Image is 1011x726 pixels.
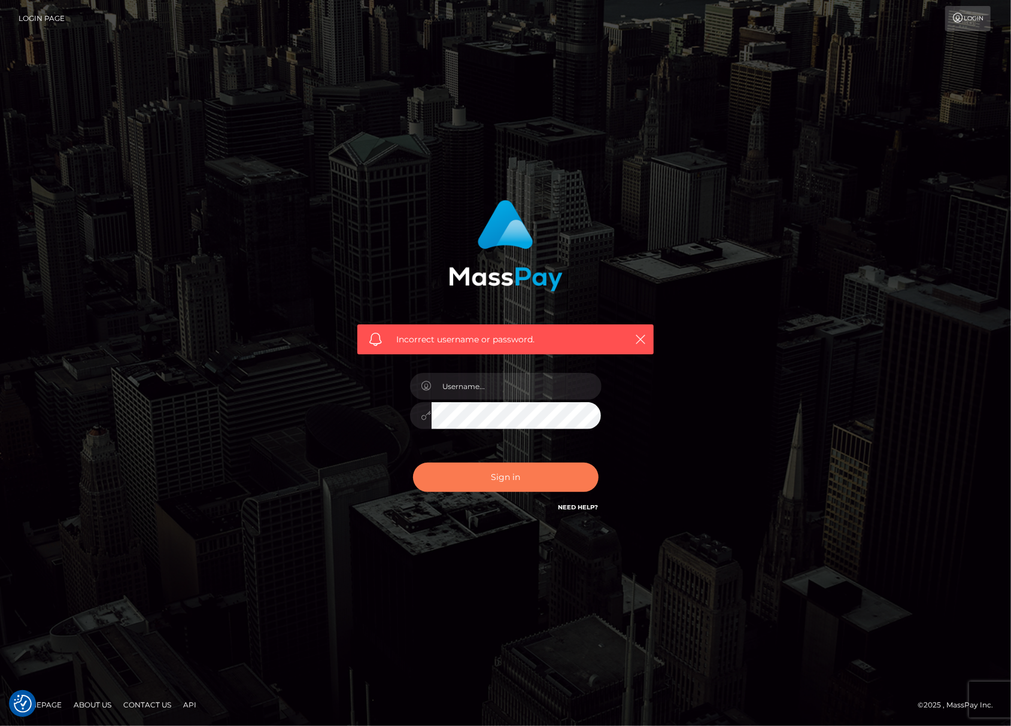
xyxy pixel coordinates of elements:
a: Contact Us [119,695,176,714]
button: Consent Preferences [14,695,32,713]
div: © 2025 , MassPay Inc. [918,698,1002,712]
span: Incorrect username or password. [396,333,615,346]
a: Login [945,6,991,31]
a: API [178,695,201,714]
a: Login Page [19,6,65,31]
img: MassPay Login [449,200,563,291]
a: Homepage [13,695,66,714]
a: Need Help? [558,503,599,511]
button: Sign in [413,463,599,492]
a: About Us [69,695,116,714]
input: Username... [432,373,602,400]
img: Revisit consent button [14,695,32,713]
